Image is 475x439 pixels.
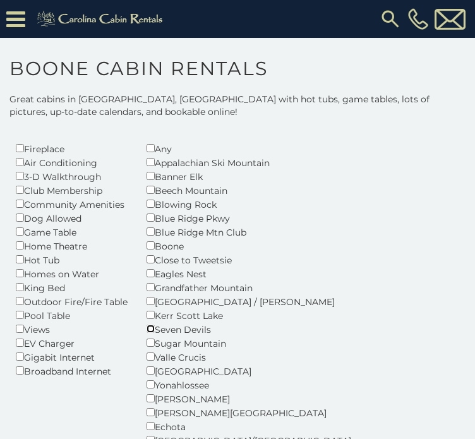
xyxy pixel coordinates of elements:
img: Khaki-logo.png [32,9,171,29]
div: Dog Allowed [16,211,128,225]
div: Appalachian Ski Mountain [147,155,351,169]
div: Home Theatre [16,239,128,253]
div: Homes on Water [16,267,128,280]
div: Grandfather Mountain [147,280,351,294]
div: Yonahlossee [147,378,351,392]
div: Outdoor Fire/Fire Table [16,294,128,308]
div: [PERSON_NAME] [147,392,351,406]
a: [PHONE_NUMBER] [405,8,431,30]
div: EV Charger [16,336,128,350]
div: Game Table [16,225,128,239]
div: Eagles Nest [147,267,351,280]
img: search-regular.svg [379,8,402,30]
div: Beech Mountain [147,183,351,197]
div: Valle Crucis [147,350,351,364]
div: Banner Elk [147,169,351,183]
div: King Bed [16,280,128,294]
div: [GEOGRAPHIC_DATA] [147,364,351,378]
div: [GEOGRAPHIC_DATA] / [PERSON_NAME] [147,294,351,308]
div: Views [16,322,128,336]
div: Echota [147,419,351,433]
div: 3-D Walkthrough [16,169,128,183]
div: Broadband Internet [16,364,128,378]
div: Blue Ridge Mtn Club [147,225,351,239]
div: [PERSON_NAME][GEOGRAPHIC_DATA] [147,406,351,419]
div: Blue Ridge Pkwy [147,211,351,225]
div: Blowing Rock [147,197,351,211]
div: Air Conditioning [16,155,128,169]
div: Community Amenities [16,197,128,211]
div: Seven Devils [147,322,351,336]
div: Gigabit Internet [16,350,128,364]
div: Kerr Scott Lake [147,308,351,322]
div: Boone [147,239,351,253]
div: Close to Tweetsie [147,253,351,267]
div: Pool Table [16,308,128,322]
div: Hot Tub [16,253,128,267]
div: Fireplace [16,141,128,155]
div: Any [147,141,351,155]
div: Club Membership [16,183,128,197]
div: Sugar Mountain [147,336,351,350]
